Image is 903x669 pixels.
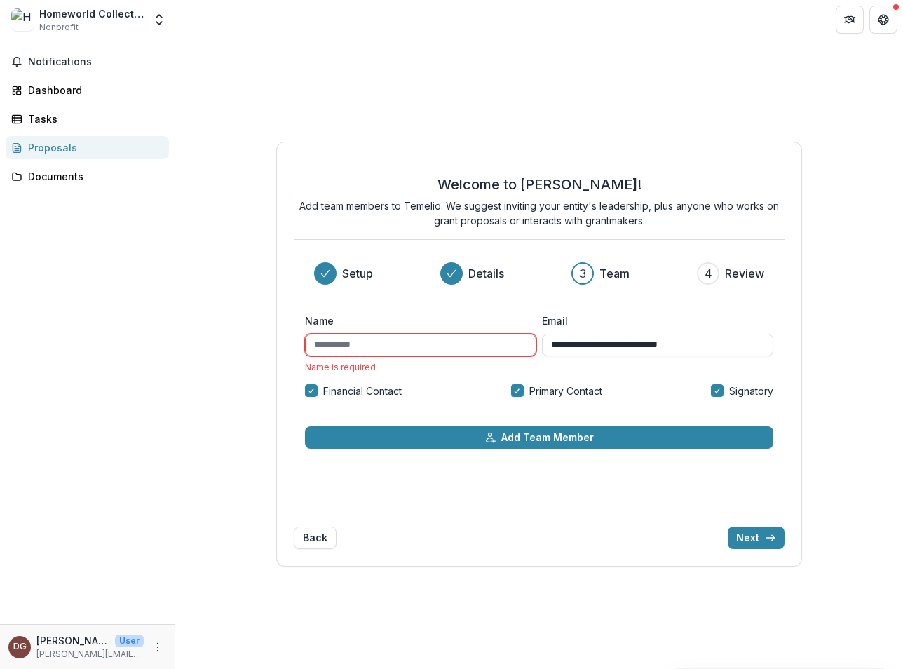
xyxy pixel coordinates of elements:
[869,6,897,34] button: Get Help
[28,169,158,184] div: Documents
[729,384,773,398] span: Signatory
[28,56,163,68] span: Notifications
[342,265,373,282] h3: Setup
[36,633,109,648] p: [PERSON_NAME]
[39,21,79,34] span: Nonprofit
[28,140,158,155] div: Proposals
[6,107,169,130] a: Tasks
[323,384,402,398] span: Financial Contact
[39,6,144,21] div: Homeworld Collective Inc
[580,265,586,282] div: 3
[6,136,169,159] a: Proposals
[305,362,536,372] div: Name is required
[149,6,169,34] button: Open entity switcher
[728,527,785,549] button: Next
[149,639,166,656] button: More
[28,111,158,126] div: Tasks
[468,265,504,282] h3: Details
[314,262,764,285] div: Progress
[36,648,144,661] p: [PERSON_NAME][EMAIL_ADDRESS][DOMAIN_NAME]
[11,8,34,31] img: Homeworld Collective Inc
[305,426,773,449] button: Add Team Member
[294,527,337,549] button: Back
[725,265,764,282] h3: Review
[6,165,169,188] a: Documents
[6,79,169,102] a: Dashboard
[705,265,712,282] div: 4
[836,6,864,34] button: Partners
[13,642,27,651] div: Daniel Goodwin
[599,265,630,282] h3: Team
[28,83,158,97] div: Dashboard
[6,50,169,73] button: Notifications
[529,384,602,398] span: Primary Contact
[305,313,528,328] label: Name
[294,198,785,228] p: Add team members to Temelio. We suggest inviting your entity's leadership, plus anyone who works ...
[437,176,641,193] h2: Welcome to [PERSON_NAME]!
[115,635,144,647] p: User
[542,313,765,328] label: Email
